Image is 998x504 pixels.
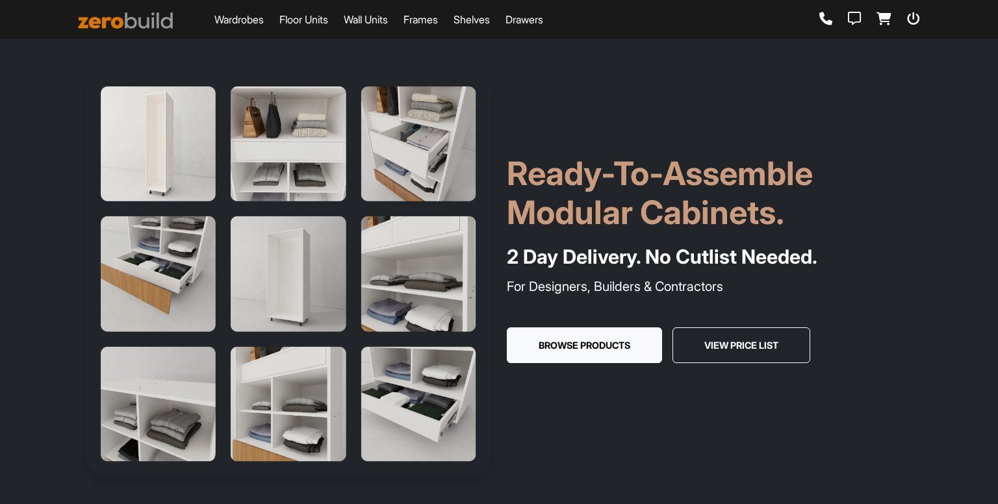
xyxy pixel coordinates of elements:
a: Logout [907,12,920,27]
h1: Ready-To-Assemble Modular Cabinets. [507,154,912,232]
a: Floor Units [279,12,328,27]
img: ZeroBuild logo [78,12,173,29]
img: Hero [86,71,491,477]
h4: 2 Day Delivery. No Cutlist Needed. [507,242,912,271]
button: Browse Products [507,327,662,364]
a: Wardrobes [214,12,264,27]
button: View Price List [672,327,810,364]
a: Shelves [454,12,490,27]
a: Wall Units [344,12,388,27]
a: Frames [403,12,438,27]
a: Drawers [505,12,543,27]
p: For Designers, Builders & Contractors [507,277,912,296]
